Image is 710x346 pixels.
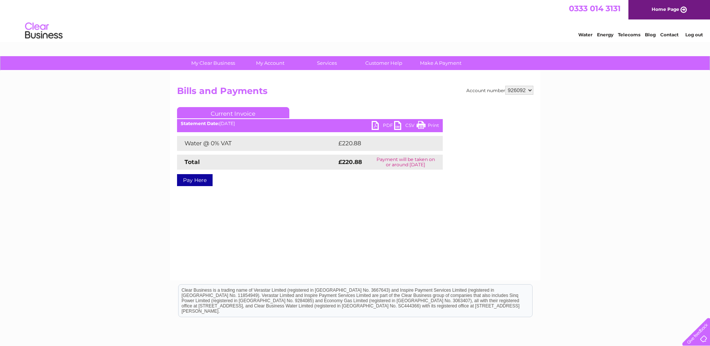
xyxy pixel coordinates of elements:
a: Energy [597,32,613,37]
b: Statement Date: [181,121,219,126]
a: Print [417,121,439,132]
a: My Account [239,56,301,70]
a: Log out [685,32,703,37]
a: CSV [394,121,417,132]
strong: Total [185,158,200,166]
img: logo.png [25,19,63,42]
td: Payment will be taken on or around [DATE] [369,155,442,170]
strong: £220.88 [338,158,362,166]
a: Pay Here [177,174,213,186]
a: My Clear Business [182,56,244,70]
a: Telecoms [618,32,640,37]
h2: Bills and Payments [177,86,533,100]
a: Services [296,56,358,70]
td: £220.88 [336,136,430,151]
div: Clear Business is a trading name of Verastar Limited (registered in [GEOGRAPHIC_DATA] No. 3667643... [179,4,532,36]
td: Water @ 0% VAT [177,136,336,151]
a: PDF [372,121,394,132]
a: Customer Help [353,56,415,70]
div: Account number [466,86,533,95]
a: Water [578,32,592,37]
a: Blog [645,32,656,37]
div: [DATE] [177,121,443,126]
a: Contact [660,32,679,37]
a: Current Invoice [177,107,289,118]
a: 0333 014 3131 [569,4,621,13]
a: Make A Payment [410,56,472,70]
